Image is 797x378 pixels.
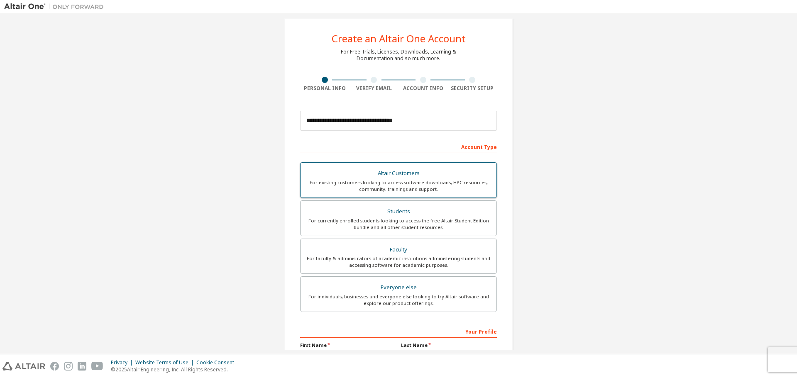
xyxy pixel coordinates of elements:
[50,362,59,371] img: facebook.svg
[91,362,103,371] img: youtube.svg
[111,366,239,373] p: © 2025 Altair Engineering, Inc. All Rights Reserved.
[300,140,497,153] div: Account Type
[306,217,491,231] div: For currently enrolled students looking to access the free Altair Student Edition bundle and all ...
[78,362,86,371] img: linkedin.svg
[306,206,491,217] div: Students
[341,49,456,62] div: For Free Trials, Licenses, Downloads, Learning & Documentation and so much more.
[196,359,239,366] div: Cookie Consent
[332,34,466,44] div: Create an Altair One Account
[64,362,73,371] img: instagram.svg
[306,293,491,307] div: For individuals, businesses and everyone else looking to try Altair software and explore our prod...
[135,359,196,366] div: Website Terms of Use
[2,362,45,371] img: altair_logo.svg
[4,2,108,11] img: Altair One
[300,324,497,338] div: Your Profile
[306,255,491,268] div: For faculty & administrators of academic institutions administering students and accessing softwa...
[306,244,491,256] div: Faculty
[111,359,135,366] div: Privacy
[306,179,491,193] div: For existing customers looking to access software downloads, HPC resources, community, trainings ...
[306,282,491,293] div: Everyone else
[401,342,497,349] label: Last Name
[306,168,491,179] div: Altair Customers
[398,85,448,92] div: Account Info
[300,342,396,349] label: First Name
[350,85,399,92] div: Verify Email
[448,85,497,92] div: Security Setup
[300,85,350,92] div: Personal Info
